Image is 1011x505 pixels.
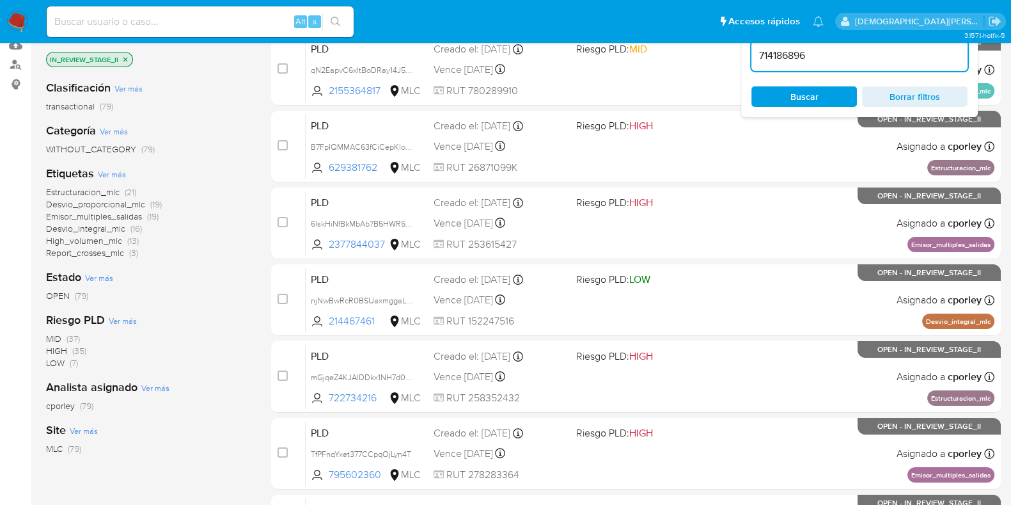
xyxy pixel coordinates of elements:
input: Buscar usuario o caso... [47,13,354,30]
span: 3.157.1-hotfix-5 [964,30,1005,40]
a: Notificaciones [813,16,824,27]
span: s [313,15,317,28]
span: Accesos rápidos [728,15,800,28]
button: search-icon [322,13,349,31]
a: Salir [988,15,1001,28]
span: Alt [295,15,306,28]
p: cristian.porley@mercadolibre.com [855,15,984,28]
